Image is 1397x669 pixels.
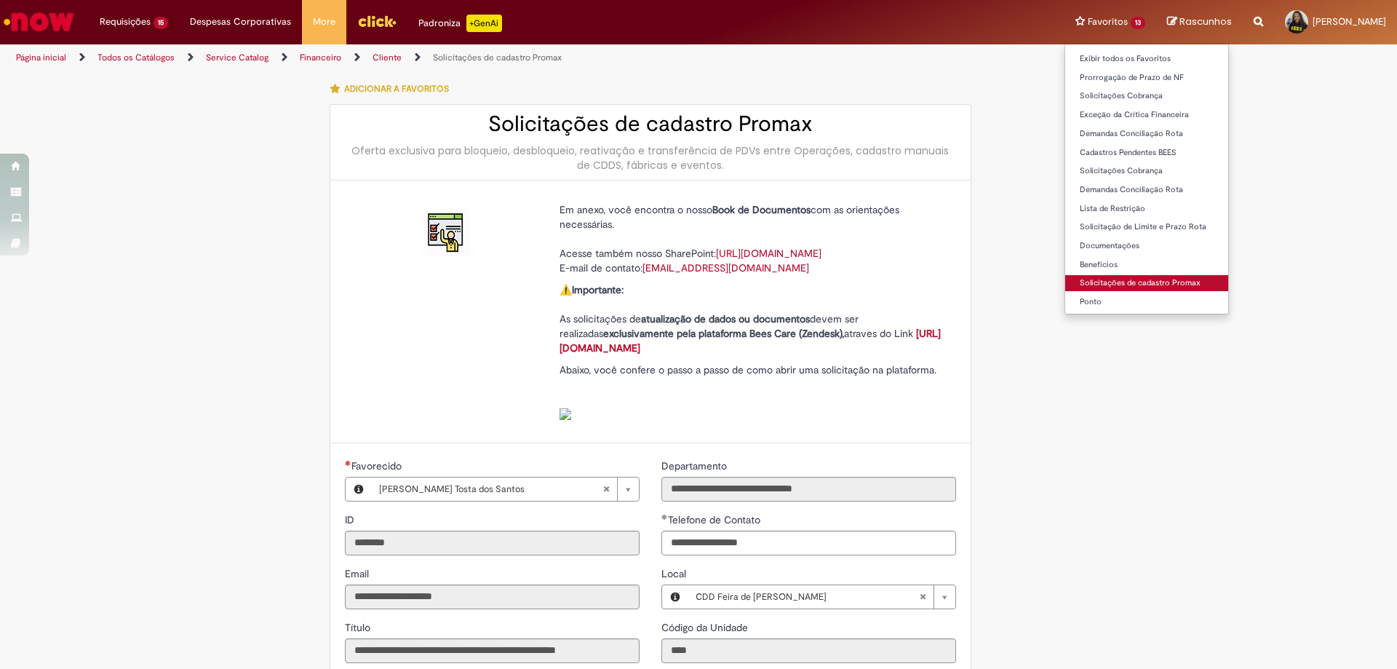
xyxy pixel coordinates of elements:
[1088,15,1128,29] span: Favoritos
[1313,15,1386,28] span: [PERSON_NAME]
[1065,51,1228,67] a: Exibir todos os Favoritos
[373,52,402,63] a: Cliente
[661,514,668,520] span: Obrigatório Preenchido
[1065,257,1228,273] a: Benefícios
[379,478,602,501] span: [PERSON_NAME] Tosta dos Santos
[418,15,502,32] div: Padroniza
[300,52,341,63] a: Financeiro
[1065,182,1228,198] a: Demandas Conciliação Rota
[642,261,809,274] a: [EMAIL_ADDRESS][DOMAIN_NAME]
[1065,219,1228,235] a: Solicitação de Limite e Prazo Rota
[345,512,357,527] label: Somente leitura - ID
[1065,294,1228,310] a: Ponto
[1065,145,1228,161] a: Cadastros Pendentes BEES
[1131,17,1145,29] span: 13
[560,327,941,355] a: [URL][DOMAIN_NAME]
[1065,88,1228,104] a: Solicitações Cobrança
[572,283,624,296] strong: Importante:
[345,513,357,526] span: Somente leitura - ID
[560,408,571,420] img: sys_attachment.do
[595,478,617,501] abbr: Limpar campo Favorecido
[668,513,763,526] span: Telefone de Contato
[345,585,640,609] input: Email
[560,202,945,275] p: Em anexo, você encontra o nosso com as orientações necessárias. Acesse também nosso SharePoint: E...
[1167,15,1232,29] a: Rascunhos
[560,363,945,421] p: Abaixo, você confere o passo a passo de como abrir uma solicitação na plataforma.
[345,143,956,173] div: Oferta exclusiva para bloqueio, desbloqueio, reativação e transferência de PDVs entre Operações, ...
[696,585,919,609] span: CDD Feira de [PERSON_NAME]
[330,74,457,104] button: Adicionar a Favoritos
[345,566,372,581] label: Somente leitura - Email
[345,531,640,555] input: ID
[1065,126,1228,142] a: Demandas Conciliação Rota
[372,478,639,501] a: [PERSON_NAME] Tosta dos SantosLimpar campo Favorecido
[345,620,373,635] label: Somente leitura - Título
[97,52,175,63] a: Todos os Catálogos
[661,531,956,555] input: Telefone de Contato
[1065,70,1228,86] a: Prorrogação de Prazo de NF
[688,585,955,609] a: CDD Feira de [PERSON_NAME]Limpar campo Local
[1065,201,1228,217] a: Lista de Restrição
[190,15,291,29] span: Despesas Corporativas
[661,638,956,663] input: Código da Unidade
[11,44,920,71] ul: Trilhas de página
[912,585,934,609] abbr: Limpar campo Local
[662,585,688,609] button: Local, Visualizar este registro CDD Feira de Santana
[1,7,76,36] img: ServiceNow
[351,459,405,472] span: Necessários - Favorecido
[1065,275,1228,291] a: Solicitações de cadastro Promax
[641,312,810,325] strong: atualização de dados ou documentos
[661,567,689,580] span: Local
[345,621,373,634] span: Somente leitura - Título
[1065,163,1228,179] a: Solicitações Cobrança
[661,477,956,502] input: Departamento
[206,52,268,63] a: Service Catalog
[661,459,730,473] label: Somente leitura - Departamento
[661,621,751,634] span: Somente leitura - Código da Unidade
[466,15,502,32] p: +GenAi
[423,210,470,256] img: Solicitações de cadastro Promax
[154,17,168,29] span: 15
[345,567,372,580] span: Somente leitura - Email
[344,83,449,95] span: Adicionar a Favoritos
[712,203,811,216] strong: Book de Documentos
[100,15,151,29] span: Requisições
[661,459,730,472] span: Somente leitura - Departamento
[345,112,956,136] h2: Solicitações de cadastro Promax
[661,620,751,635] label: Somente leitura - Código da Unidade
[603,327,844,340] strong: exclusivamente pela plataforma Bees Care (Zendesk),
[1065,107,1228,123] a: Exceção da Crítica Financeira
[433,52,562,63] a: Solicitações de cadastro Promax
[357,10,397,32] img: click_logo_yellow_360x200.png
[16,52,66,63] a: Página inicial
[313,15,335,29] span: More
[1179,15,1232,28] span: Rascunhos
[560,282,945,355] p: ⚠️ As solicitações de devem ser realizadas atraves do Link
[716,247,821,260] a: [URL][DOMAIN_NAME]
[345,460,351,466] span: Obrigatório Preenchido
[346,478,372,501] button: Favorecido, Visualizar este registro Barbara Vitoria Tosta dos Santos
[1064,44,1229,314] ul: Favoritos
[1065,238,1228,254] a: Documentações
[345,638,640,663] input: Título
